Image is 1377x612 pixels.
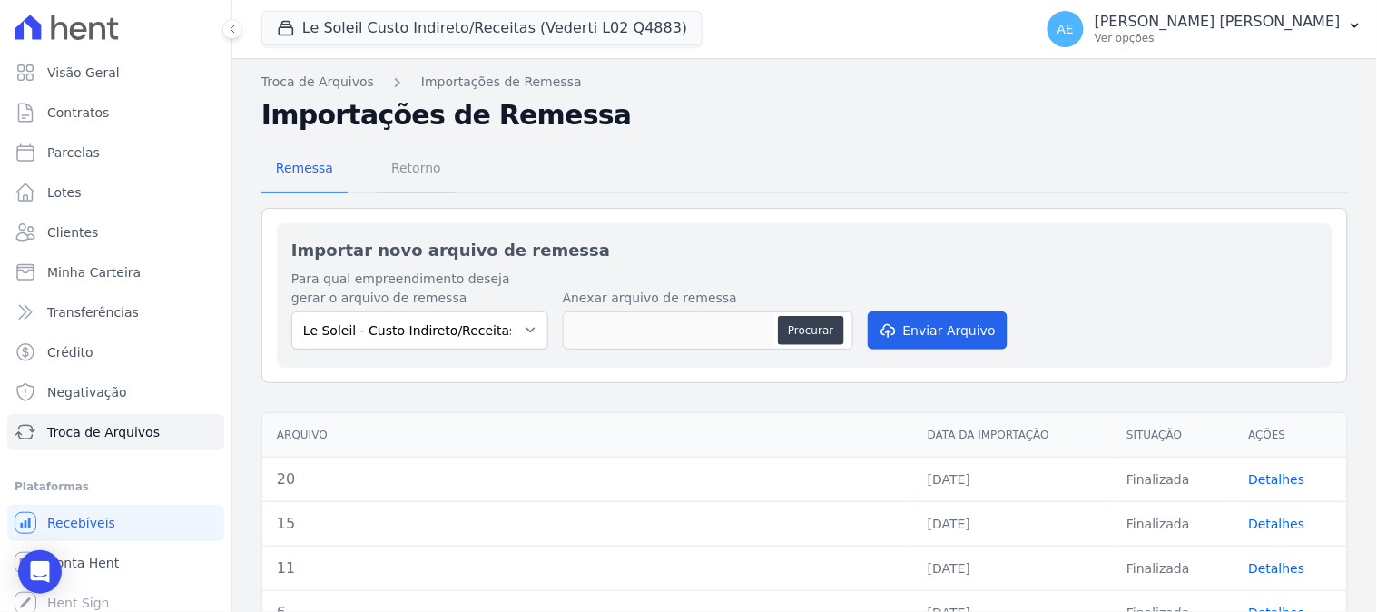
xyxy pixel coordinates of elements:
nav: Tab selector [261,146,456,193]
a: Detalhes [1249,561,1305,576]
span: Clientes [47,223,98,242]
a: Lotes [7,174,224,211]
a: Clientes [7,214,224,251]
span: Recebíveis [47,514,115,532]
div: Open Intercom Messenger [18,550,62,594]
td: [DATE] [913,457,1112,501]
a: Recebíveis [7,505,224,541]
a: Conta Hent [7,545,224,581]
span: Contratos [47,104,109,122]
label: Para qual empreendimento deseja gerar o arquivo de remessa [291,270,548,308]
p: [PERSON_NAME] [PERSON_NAME] [1095,13,1341,31]
button: Procurar [778,316,843,345]
a: Crédito [7,334,224,370]
div: 11 [277,558,899,579]
button: Le Soleil Custo Indireto/Receitas (Vederti L02 Q4883) [261,11,703,45]
a: Retorno [377,146,456,193]
span: AE [1057,23,1074,35]
span: Negativação [47,383,127,401]
button: AE [PERSON_NAME] [PERSON_NAME] Ver opções [1033,4,1377,54]
span: Parcelas [47,143,100,162]
td: Finalizada [1112,457,1234,501]
label: Anexar arquivo de remessa [563,289,853,308]
p: Ver opções [1095,31,1341,45]
a: Transferências [7,294,224,331]
span: Minha Carteira [47,263,141,281]
th: Ações [1234,413,1347,458]
th: Data da Importação [913,413,1112,458]
div: 20 [277,469,899,490]
a: Detalhes [1249,472,1305,487]
a: Negativação [7,374,224,410]
span: Transferências [47,303,139,321]
a: Importações de Remessa [421,73,582,92]
td: [DATE] [913,546,1112,590]
th: Arquivo [262,413,913,458]
span: Crédito [47,343,93,361]
span: Visão Geral [47,64,120,82]
span: Lotes [47,183,82,202]
nav: Breadcrumb [261,73,1348,92]
span: Retorno [380,150,452,186]
td: Finalizada [1112,501,1234,546]
div: 15 [277,513,899,535]
a: Detalhes [1249,517,1305,531]
a: Remessa [261,146,348,193]
span: Troca de Arquivos [47,423,160,441]
h2: Importações de Remessa [261,99,1348,132]
a: Minha Carteira [7,254,224,291]
th: Situação [1112,413,1234,458]
span: Remessa [265,150,344,186]
h2: Importar novo arquivo de remessa [291,238,1318,262]
button: Enviar Arquivo [868,311,1008,350]
a: Contratos [7,94,224,131]
div: Plataformas [15,476,217,498]
td: [DATE] [913,501,1112,546]
a: Troca de Arquivos [7,414,224,450]
span: Conta Hent [47,554,119,572]
td: Finalizada [1112,546,1234,590]
a: Visão Geral [7,54,224,91]
a: Parcelas [7,134,224,171]
a: Troca de Arquivos [261,73,374,92]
